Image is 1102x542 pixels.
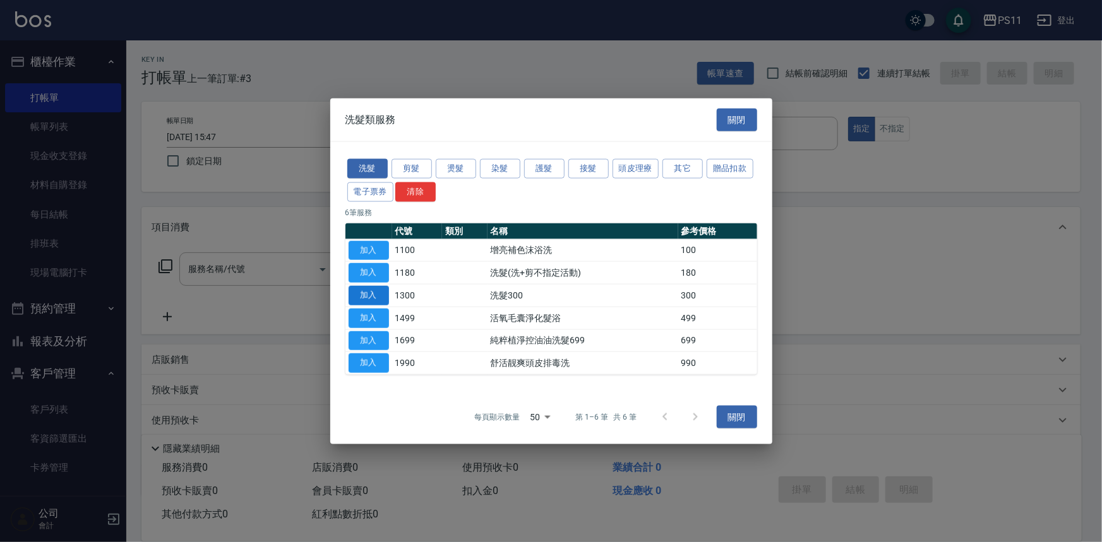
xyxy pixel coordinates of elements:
[347,182,394,201] button: 電子票券
[392,307,442,329] td: 1499
[488,261,678,284] td: 洗髮(洗+剪不指定活動)
[345,206,757,218] p: 6 筆服務
[678,351,757,374] td: 990
[717,108,757,131] button: 關閉
[678,261,757,284] td: 180
[442,223,488,239] th: 類別
[488,239,678,262] td: 增亮補色沫浴洗
[678,239,757,262] td: 100
[488,351,678,374] td: 舒活靓爽頭皮排毒洗
[488,329,678,352] td: 純粹植淨控油油洗髮699
[474,411,520,423] p: 每頁顯示數量
[349,240,389,260] button: 加入
[575,411,637,423] p: 第 1–6 筆 共 6 筆
[436,159,476,179] button: 燙髮
[392,329,442,352] td: 1699
[613,159,659,179] button: 頭皮理療
[662,159,703,179] button: 其它
[488,284,678,307] td: 洗髮300
[392,284,442,307] td: 1300
[392,239,442,262] td: 1100
[525,400,555,434] div: 50
[395,182,436,201] button: 清除
[349,331,389,350] button: 加入
[678,284,757,307] td: 300
[707,159,753,179] button: 贈品扣款
[678,223,757,239] th: 參考價格
[524,159,565,179] button: 護髮
[480,159,520,179] button: 染髮
[678,307,757,329] td: 499
[488,223,678,239] th: 名稱
[392,261,442,284] td: 1180
[488,307,678,329] td: 活氧毛囊淨化髮浴
[349,263,389,283] button: 加入
[349,286,389,305] button: 加入
[392,159,432,179] button: 剪髮
[392,223,442,239] th: 代號
[568,159,609,179] button: 接髮
[392,351,442,374] td: 1990
[349,353,389,373] button: 加入
[347,159,388,179] button: 洗髮
[349,308,389,327] button: 加入
[717,406,757,429] button: 關閉
[678,329,757,352] td: 699
[345,113,396,126] span: 洗髮類服務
